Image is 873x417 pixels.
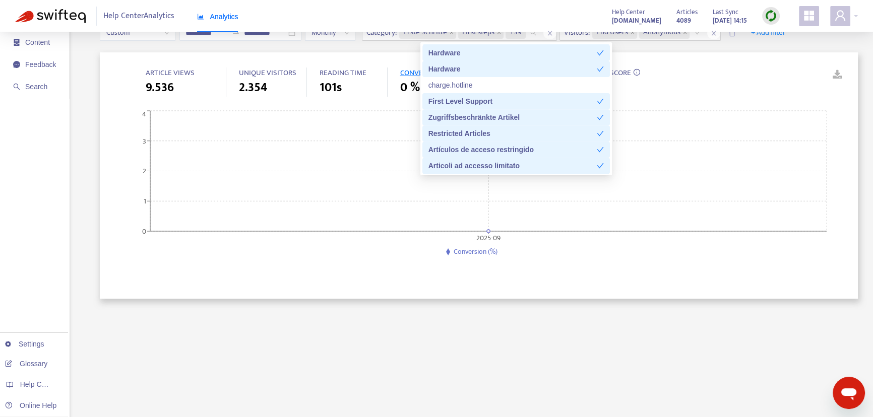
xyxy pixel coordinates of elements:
[428,96,597,107] div: First Level Support
[13,39,20,46] span: container
[833,377,865,409] iframe: Schaltfläche zum Öffnen des Messaging-Fensters
[803,10,815,22] span: appstore
[5,340,44,348] a: Settings
[676,7,698,18] span: Articles
[458,27,504,39] span: First steps
[25,38,50,46] span: Content
[311,25,349,40] span: Monthly
[143,135,146,147] tspan: 3
[399,27,456,39] span: Erste Schritte
[643,27,680,39] span: Anonymous
[5,401,56,409] a: Online Help
[597,114,604,121] span: check
[422,158,610,174] div: Articoli ad accesso limitato
[612,7,645,18] span: Help Center
[25,83,47,91] span: Search
[422,109,610,125] div: Zugriffsbeschränkte Artikel
[13,83,20,90] span: search
[612,15,661,26] a: [DOMAIN_NAME]
[713,7,738,18] span: Last Sync
[597,49,604,56] span: check
[597,146,604,153] span: check
[510,27,522,39] span: +39
[403,27,447,39] span: Erste Schritte
[597,130,604,137] span: check
[676,15,691,26] strong: 4089
[751,27,786,39] span: + Add filter
[682,30,688,36] span: close
[639,27,690,39] span: Anonymous
[142,108,146,119] tspan: 4
[449,30,454,36] span: close
[197,13,238,21] span: Analytics
[476,232,501,243] tspan: 2025-09
[362,25,398,40] span: Category :
[462,27,494,39] span: First steps
[597,98,604,105] span: check
[834,10,846,22] span: user
[103,7,174,26] span: Help Center Analytics
[596,27,628,39] span: End Users
[630,30,635,36] span: close
[496,30,502,36] span: close
[20,380,61,388] span: Help Centers
[319,79,341,97] span: 101s
[422,61,610,77] div: Hardware
[197,13,204,20] span: area-chart
[428,144,597,155] div: Artículos de acceso restringido
[145,79,173,97] span: 9.536
[400,79,419,97] span: 0 %
[422,77,610,93] div: charge.hotline
[106,25,169,40] span: Custom
[143,165,146,177] tspan: 2
[13,61,20,68] span: message
[422,142,610,158] div: Artículos de acceso restringido
[422,45,610,61] div: Hardware
[597,65,604,73] span: check
[428,63,597,75] div: Hardware
[25,60,56,68] span: Feedback
[713,15,747,26] strong: [DATE] 14:15
[506,27,526,39] span: +39
[428,160,597,171] div: Articoli ad accesso limitato
[765,10,777,22] img: sync.dc5367851b00ba804db3.png
[454,246,497,257] span: Conversion (%)
[597,162,604,169] span: check
[543,27,556,39] span: close
[422,125,610,142] div: Restricted Articles
[428,128,597,139] div: Restricted Articles
[728,29,736,37] span: delete
[400,66,443,79] span: CONVERSION
[707,27,720,39] span: close
[428,47,597,58] div: Hardware
[15,9,86,23] img: Swifteq
[319,66,366,79] span: READING TIME
[592,27,637,39] span: End Users
[142,225,146,237] tspan: 0
[428,112,597,123] div: Zugriffsbeschränkte Artikel
[238,79,267,97] span: 2.354
[422,93,610,109] div: First Level Support
[144,195,146,207] tspan: 1
[428,80,604,91] div: charge.hotline
[145,66,194,79] span: ARTICLE VIEWS
[560,25,591,40] span: Visitors :
[743,25,793,41] button: + Add filter
[238,66,296,79] span: UNIQUE VISITORS
[5,360,47,368] a: Glossary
